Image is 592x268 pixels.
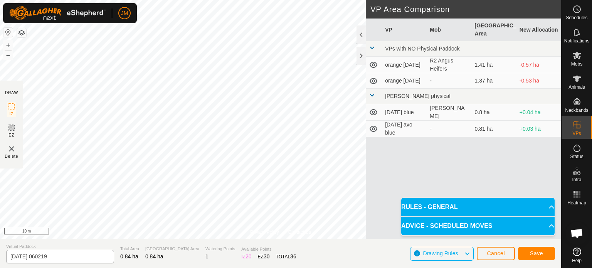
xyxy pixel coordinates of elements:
[516,121,561,137] td: +0.03 ha
[516,19,561,41] th: New Allocation
[567,201,586,205] span: Heatmap
[9,6,106,20] img: Gallagher Logo
[120,246,139,252] span: Total Area
[472,121,516,137] td: 0.81 ha
[258,253,270,261] div: EZ
[205,253,209,260] span: 1
[518,247,555,260] button: Save
[571,62,582,66] span: Mobs
[290,253,296,260] span: 36
[9,132,15,138] span: EZ
[264,253,270,260] span: 30
[516,73,561,89] td: -0.53 ha
[6,243,114,250] span: Virtual Paddock
[250,229,279,236] a: Privacy Policy
[3,51,13,60] button: –
[241,246,296,253] span: Available Points
[423,250,458,256] span: Drawing Rules
[472,104,516,121] td: 0.8 ha
[487,250,505,256] span: Cancel
[3,40,13,50] button: +
[430,57,468,73] div: R2 Angus Heifers
[472,57,516,73] td: 1.41 ha
[5,90,18,96] div: DRAW
[3,28,13,37] button: Reset Map
[568,85,585,89] span: Animals
[241,253,251,261] div: IZ
[121,9,128,17] span: JM
[401,202,458,212] span: RULES - GENERAL
[530,250,543,256] span: Save
[430,77,468,85] div: -
[565,108,588,113] span: Neckbands
[401,221,492,231] span: ADVICE - SCHEDULED MOVES
[10,111,14,117] span: IZ
[205,246,235,252] span: Watering Points
[562,244,592,266] a: Help
[385,93,451,99] span: [PERSON_NAME] physical
[516,57,561,73] td: -0.57 ha
[120,253,138,260] span: 0.84 ha
[401,198,555,216] p-accordion-header: RULES - GENERAL
[145,253,163,260] span: 0.84 ha
[145,246,199,252] span: [GEOGRAPHIC_DATA] Area
[385,46,460,52] span: VPs with NO Physical Paddock
[401,217,555,235] p-accordion-header: ADVICE - SCHEDULED MOVES
[472,73,516,89] td: 1.37 ha
[382,19,427,41] th: VP
[477,247,515,260] button: Cancel
[565,222,589,245] div: Open chat
[516,104,561,121] td: +0.04 ha
[382,104,427,121] td: [DATE] blue
[382,57,427,73] td: orange [DATE]
[430,104,468,120] div: [PERSON_NAME]
[572,131,581,136] span: VPs
[430,125,468,133] div: -
[382,121,427,137] td: [DATE] avo blue
[246,253,252,260] span: 20
[572,177,581,182] span: Infra
[17,28,26,37] button: Map Layers
[382,73,427,89] td: orange [DATE]
[370,5,561,14] h2: VP Area Comparison
[427,19,471,41] th: Mob
[566,15,587,20] span: Schedules
[564,39,589,43] span: Notifications
[7,144,16,153] img: VP
[5,153,18,159] span: Delete
[276,253,296,261] div: TOTAL
[570,154,583,159] span: Status
[288,229,311,236] a: Contact Us
[572,258,582,263] span: Help
[472,19,516,41] th: [GEOGRAPHIC_DATA] Area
